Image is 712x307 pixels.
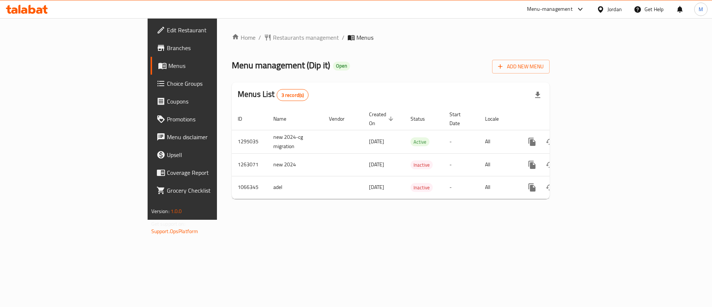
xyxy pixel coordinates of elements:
[498,62,544,71] span: Add New Menu
[151,182,267,199] a: Grocery Checklist
[151,57,267,75] a: Menus
[444,176,479,199] td: -
[267,130,323,153] td: new 2024-cg migration
[238,89,309,101] h2: Menus List
[167,26,261,35] span: Edit Restaurant
[167,79,261,88] span: Choice Groups
[232,57,330,74] span: Menu management ( Dip it )
[167,133,261,141] span: Menu disclaimer
[541,133,559,151] button: Change Status
[523,156,541,174] button: more
[369,110,396,128] span: Created On
[523,179,541,196] button: more
[444,153,479,176] td: -
[277,92,309,99] span: 3 record(s)
[151,21,267,39] a: Edit Restaurant
[492,60,550,74] button: Add New Menu
[151,39,267,57] a: Branches
[167,97,261,106] span: Coupons
[529,86,547,104] div: Export file
[267,176,323,199] td: adel
[264,33,339,42] a: Restaurants management
[699,5,703,13] span: M
[369,160,384,169] span: [DATE]
[479,130,517,153] td: All
[167,115,261,124] span: Promotions
[411,114,435,123] span: Status
[449,110,470,128] span: Start Date
[151,206,169,216] span: Version:
[238,114,252,123] span: ID
[273,114,296,123] span: Name
[541,179,559,196] button: Change Status
[273,33,339,42] span: Restaurants management
[232,33,550,42] nav: breadcrumb
[479,176,517,199] td: All
[342,33,345,42] li: /
[171,206,182,216] span: 1.0.0
[411,161,433,169] span: Inactive
[167,186,261,195] span: Grocery Checklist
[411,137,429,146] div: Active
[411,183,433,192] span: Inactive
[356,33,373,42] span: Menus
[517,108,600,130] th: Actions
[151,92,267,110] a: Coupons
[167,150,261,159] span: Upsell
[333,62,350,71] div: Open
[277,89,309,101] div: Total records count
[333,63,350,69] span: Open
[523,133,541,151] button: more
[369,137,384,146] span: [DATE]
[411,160,433,169] div: Inactive
[479,153,517,176] td: All
[267,153,323,176] td: new 2024
[151,226,198,236] a: Support.OpsPlatform
[151,128,267,146] a: Menu disclaimer
[168,61,261,70] span: Menus
[167,168,261,177] span: Coverage Report
[527,5,573,14] div: Menu-management
[151,219,185,229] span: Get support on:
[369,182,384,192] span: [DATE]
[485,114,508,123] span: Locale
[329,114,354,123] span: Vendor
[167,43,261,52] span: Branches
[151,110,267,128] a: Promotions
[151,75,267,92] a: Choice Groups
[411,138,429,146] span: Active
[151,164,267,182] a: Coverage Report
[444,130,479,153] td: -
[151,146,267,164] a: Upsell
[232,108,600,199] table: enhanced table
[607,5,622,13] div: Jordan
